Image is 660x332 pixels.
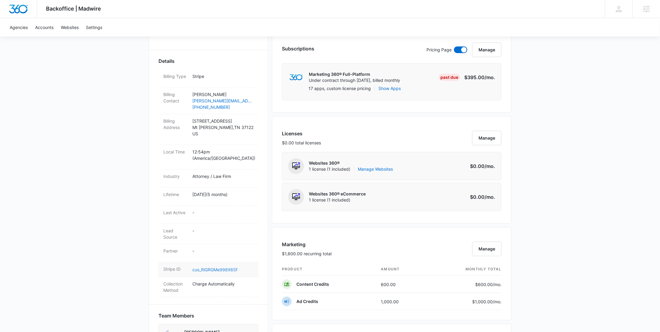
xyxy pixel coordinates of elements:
[289,74,302,81] img: marketing360Logo
[296,298,318,305] p: Ad Credits
[158,69,258,88] div: Billing TypeStripe
[282,250,332,257] p: $1,600.00 recurring total
[472,43,502,57] button: Manage
[472,242,502,256] button: Manage
[46,5,101,12] span: Backoffice | Madwire
[192,227,253,234] p: -
[485,194,495,200] span: /mo.
[57,18,82,37] a: Websites
[158,312,194,319] span: Team Members
[426,47,452,53] p: Pricing Page
[464,74,495,81] p: $395.00
[309,77,400,83] p: Under contract through [DATE], billed monthly
[309,160,393,166] p: Websites 360®
[192,248,253,254] p: -
[163,281,188,293] dt: Collection Method
[358,166,393,172] a: Manage Websites
[192,98,253,104] a: [PERSON_NAME][EMAIL_ADDRESS][DOMAIN_NAME]
[192,281,253,287] p: Charge Automatically
[163,149,188,155] dt: Local Time
[158,206,258,224] div: Last Active-
[158,169,258,188] div: IndustryAttorney / Law Firm
[309,71,400,77] p: Marketing 360® Full-Platform
[163,173,188,179] dt: Industry
[163,248,188,254] dt: Partner
[376,263,428,276] th: amount
[192,209,253,216] p: -
[309,166,393,172] span: 1 license (1 included)
[192,91,253,98] p: [PERSON_NAME]
[163,266,188,272] dt: Stripe ID
[158,224,258,244] div: Lead Source-
[473,281,502,288] p: $600.00
[163,73,188,79] dt: Billing Type
[31,18,57,37] a: Accounts
[493,299,502,304] span: /mo.
[192,191,253,198] p: [DATE] ( 5 months )
[485,163,495,169] span: /mo.
[439,74,460,81] div: Past Due
[376,293,428,310] td: 1,000.00
[472,298,502,305] p: $1,000.00
[192,104,253,110] a: [PHONE_NUMBER]
[158,277,258,297] div: Collection MethodCharge Automatically
[163,91,188,104] dt: Billing Contact
[467,163,495,170] p: $0.00
[282,263,376,276] th: product
[309,191,366,197] p: Websites 360® eCommerce
[192,267,237,272] a: cus_RiGRGMe998X6Sf
[158,262,258,277] div: Stripe IDcus_RiGRGMe998X6Sf
[282,241,332,248] h3: Marketing
[192,73,253,79] p: Stripe
[158,88,258,114] div: Billing Contact[PERSON_NAME][PERSON_NAME][EMAIL_ADDRESS][DOMAIN_NAME][PHONE_NUMBER]
[493,282,502,287] span: /mo.
[158,57,175,65] span: Details
[192,118,253,137] p: [STREET_ADDRESS] Mt [PERSON_NAME] , TN 37122 US
[163,209,188,216] dt: Last Active
[309,197,366,203] span: 1 license (1 included)
[192,173,253,179] p: Attorney / Law Firm
[158,114,258,145] div: Billing Address[STREET_ADDRESS]Mt [PERSON_NAME],TN 37122US
[282,140,321,146] p: $0.00 total licenses
[163,227,188,240] dt: Lead Source
[192,149,253,161] p: 12:54pm ( America/[GEOGRAPHIC_DATA] )
[282,45,314,52] h3: Subscriptions
[467,193,495,201] p: $0.00
[282,130,321,137] h3: Licenses
[158,188,258,206] div: Lifetime[DATE](5 months)
[485,74,495,80] span: /mo.
[158,145,258,169] div: Local Time12:54pm (America/[GEOGRAPHIC_DATA])
[376,276,428,293] td: 600.00
[163,191,188,198] dt: Lifetime
[309,85,371,92] p: 17 apps, custom license pricing
[163,118,188,131] dt: Billing Address
[428,263,502,276] th: monthly total
[296,281,329,287] p: Content Credits
[6,18,31,37] a: Agencies
[472,131,502,145] button: Manage
[378,85,401,92] button: Show Apps
[82,18,106,37] a: Settings
[158,244,258,262] div: Partner-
